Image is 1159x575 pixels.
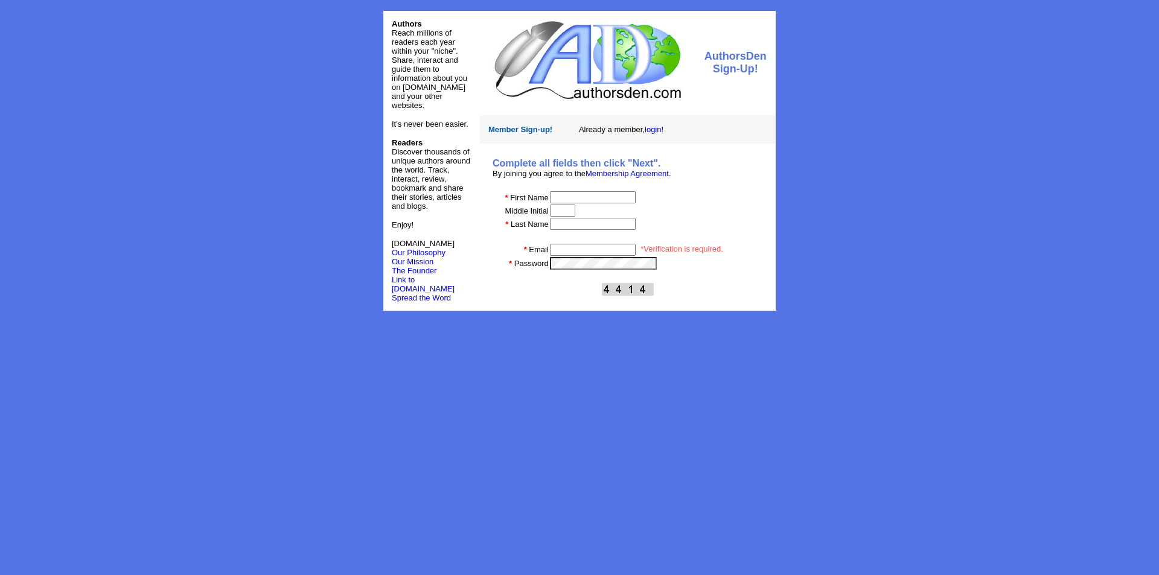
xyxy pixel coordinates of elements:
[392,248,445,257] a: Our Philosophy
[529,245,549,254] font: Email
[392,138,423,147] b: Readers
[579,125,663,134] font: Already a member,
[392,138,470,211] font: Discover thousands of unique authors around the world. Track, interact, review, bookmark and shar...
[491,19,683,101] img: logo.jpg
[392,275,455,293] a: Link to [DOMAIN_NAME]
[511,220,549,229] font: Last Name
[505,206,549,215] font: Middle Initial
[640,244,723,253] font: *Verification is required.
[704,50,767,75] font: AuthorsDen Sign-Up!
[392,293,451,302] font: Spread the Word
[488,125,552,134] font: Member Sign-up!
[514,259,549,268] font: Password
[392,257,433,266] a: Our Mission
[392,119,468,129] font: It's never been easier.
[392,220,413,229] font: Enjoy!
[392,28,467,110] font: Reach millions of readers each year within your "niche". Share, interact and guide them to inform...
[645,125,663,134] a: login!
[602,283,654,296] img: This Is CAPTCHA Image
[493,169,671,178] font: By joining you agree to the .
[392,239,455,257] font: [DOMAIN_NAME]
[392,292,451,302] a: Spread the Word
[586,169,669,178] a: Membership Agreement
[392,266,436,275] a: The Founder
[392,19,422,28] font: Authors
[510,193,549,202] font: First Name
[493,158,660,168] b: Complete all fields then click "Next".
